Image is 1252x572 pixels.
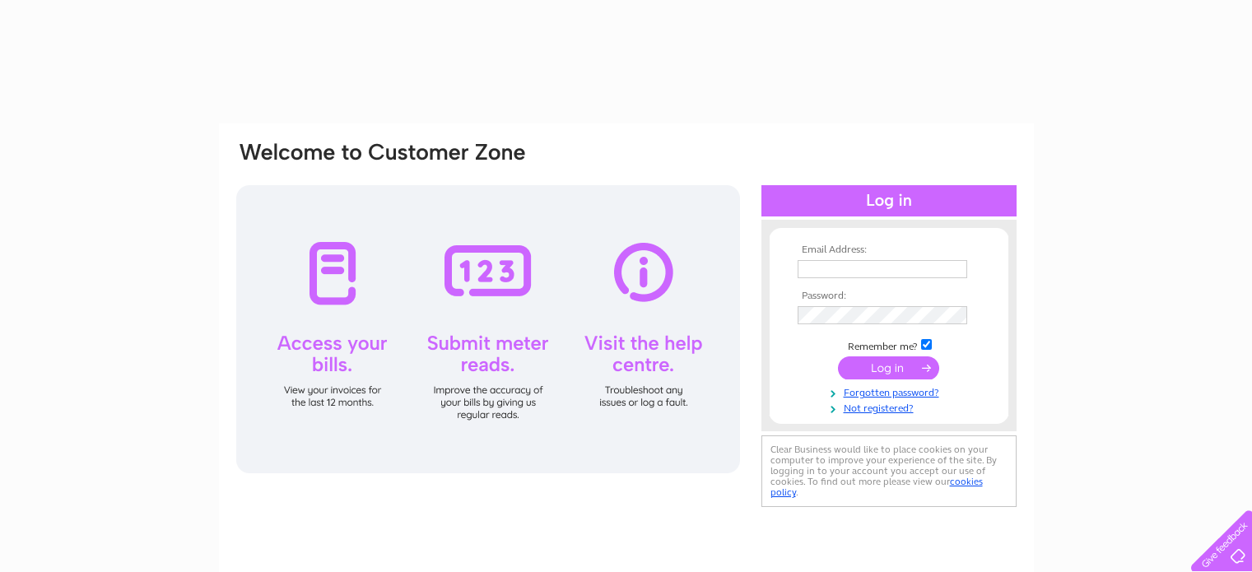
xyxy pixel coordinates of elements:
th: Password: [794,291,984,302]
a: Not registered? [798,399,984,415]
a: cookies policy [770,476,983,498]
th: Email Address: [794,244,984,256]
input: Submit [838,356,939,379]
a: Forgotten password? [798,384,984,399]
td: Remember me? [794,337,984,353]
div: Clear Business would like to place cookies on your computer to improve your experience of the sit... [761,435,1017,507]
